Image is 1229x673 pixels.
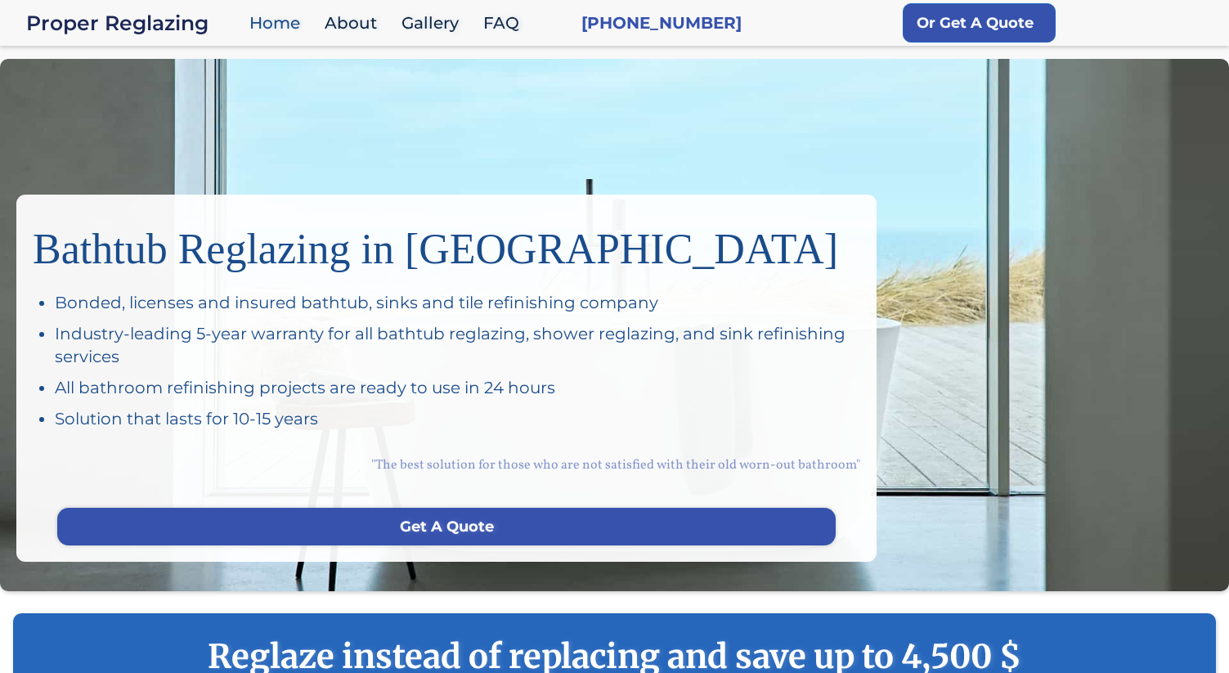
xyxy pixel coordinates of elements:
div: Solution that lasts for 10-15 years [55,407,860,430]
div: Bonded, licenses and insured bathtub, sinks and tile refinishing company [55,291,860,314]
a: Or Get A Quote [903,3,1056,43]
div: Proper Reglazing [26,11,241,34]
a: Gallery [393,6,475,41]
h1: Bathtub Reglazing in [GEOGRAPHIC_DATA] [33,211,860,275]
a: home [26,11,241,34]
div: Industry-leading 5-year warranty for all bathtub reglazing, shower reglazing, and sink refinishin... [55,322,860,368]
div: All bathroom refinishing projects are ready to use in 24 hours [55,376,860,399]
div: "The best solution for those who are not satisfied with their old worn-out bathroom" [33,438,860,491]
a: [PHONE_NUMBER] [581,11,742,34]
a: FAQ [475,6,536,41]
a: Get A Quote [57,508,836,545]
a: Home [241,6,316,41]
a: About [316,6,393,41]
